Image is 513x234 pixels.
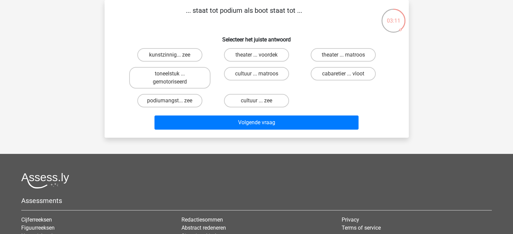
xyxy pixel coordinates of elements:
[342,225,381,231] a: Terms of service
[115,31,398,43] h6: Selecteer het juiste antwoord
[21,173,69,189] img: Assessly logo
[21,225,55,231] a: Figuurreeksen
[137,48,202,62] label: kunstzinnig... zee
[181,225,226,231] a: Abstract redeneren
[181,216,223,223] a: Redactiesommen
[224,94,289,107] label: cultuur ... zee
[21,197,492,205] h5: Assessments
[311,67,376,80] label: cabaretier ... vloot
[154,115,359,130] button: Volgende vraag
[224,67,289,80] label: cultuur ... matroos
[311,48,376,62] label: theater ... matroos
[224,48,289,62] label: theater ... voordek
[381,8,406,25] div: 03:11
[137,94,202,107] label: podiumangst... zee
[115,5,373,26] p: ... staat tot podium als boot staat tot ...
[342,216,359,223] a: Privacy
[129,67,210,89] label: toneelstuk ... gemotoriseerd
[21,216,52,223] a: Cijferreeksen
